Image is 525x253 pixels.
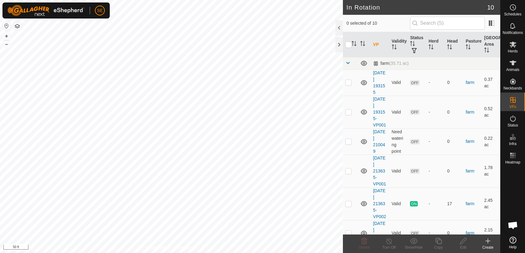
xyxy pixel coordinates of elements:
[482,128,500,155] td: 0.22 ac
[410,110,419,115] span: OFF
[359,245,370,250] span: Delete
[508,49,518,53] span: Herds
[373,188,386,219] a: [DATE] 213635-VP002
[447,45,452,50] p-sorticon: Activate to sort
[509,142,516,146] span: Infra
[503,31,523,35] span: Notifications
[371,32,389,57] th: VP
[3,32,10,40] button: +
[466,110,474,114] a: farm
[482,220,500,246] td: 2.15 ac
[451,245,476,250] div: Edit
[482,187,500,220] td: 2.45 ac
[466,201,474,206] a: farm
[466,139,474,144] a: farm
[429,168,442,174] div: -
[410,231,419,236] span: OFF
[445,128,463,155] td: 0
[482,96,500,128] td: 0.52 ac
[445,32,463,57] th: Head
[509,245,517,249] span: Help
[503,86,522,90] span: Neckbands
[373,61,409,66] div: farm
[504,216,522,234] div: Open chat
[507,123,518,127] span: Status
[445,220,463,246] td: 0
[410,168,419,174] span: OFF
[392,45,397,50] p-sorticon: Activate to sort
[410,139,419,144] span: OFF
[389,187,408,220] td: Valid
[177,245,196,251] a: Contact Us
[445,155,463,187] td: 0
[482,155,500,187] td: 1.78 ac
[97,7,103,14] span: SE
[410,80,419,85] span: OFF
[466,80,474,85] a: farm
[373,97,386,127] a: [DATE] 193155-VP001
[360,42,365,47] p-sorticon: Activate to sort
[466,230,474,235] a: farm
[445,69,463,96] td: 0
[482,32,500,57] th: [GEOGRAPHIC_DATA] Area
[504,12,521,16] span: Schedules
[7,5,85,16] img: Gallagher Logo
[389,155,408,187] td: Valid
[3,40,10,48] button: –
[347,4,487,11] h2: In Rotation
[389,220,408,246] td: Valid
[429,138,442,145] div: -
[347,20,410,27] span: 0 selected of 10
[506,68,519,72] span: Animals
[429,201,442,207] div: -
[377,245,401,250] div: Turn Off
[426,245,451,250] div: Copy
[401,245,426,250] div: Show/Hide
[466,168,474,173] a: farm
[373,70,386,95] a: [DATE] 193155
[352,42,356,47] p-sorticon: Activate to sort
[484,48,489,53] p-sorticon: Activate to sort
[14,23,21,30] button: Map Layers
[147,245,170,251] a: Privacy Policy
[501,234,525,251] a: Help
[410,42,415,47] p-sorticon: Activate to sort
[408,32,426,57] th: Status
[429,230,442,236] div: -
[373,129,386,154] a: [DATE] 210049
[389,128,408,155] td: Need watering point
[466,45,471,50] p-sorticon: Activate to sort
[410,201,417,206] span: ON
[410,17,485,30] input: Search (S)
[389,96,408,128] td: Valid
[426,32,445,57] th: Herd
[463,32,482,57] th: Pasture
[429,45,433,50] p-sorticon: Activate to sort
[389,32,408,57] th: Validity
[445,96,463,128] td: 0
[389,61,409,66] span: (35.71 ac)
[389,69,408,96] td: Valid
[476,245,500,250] div: Create
[445,187,463,220] td: 17
[487,3,494,12] span: 10
[482,69,500,96] td: 0.37 ac
[3,22,10,30] button: Reset Map
[373,156,386,186] a: [DATE] 213635-VP001
[429,79,442,86] div: -
[509,105,516,109] span: VPs
[429,109,442,115] div: -
[373,221,386,245] a: [DATE] 15:17:49
[505,160,520,164] span: Heatmap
